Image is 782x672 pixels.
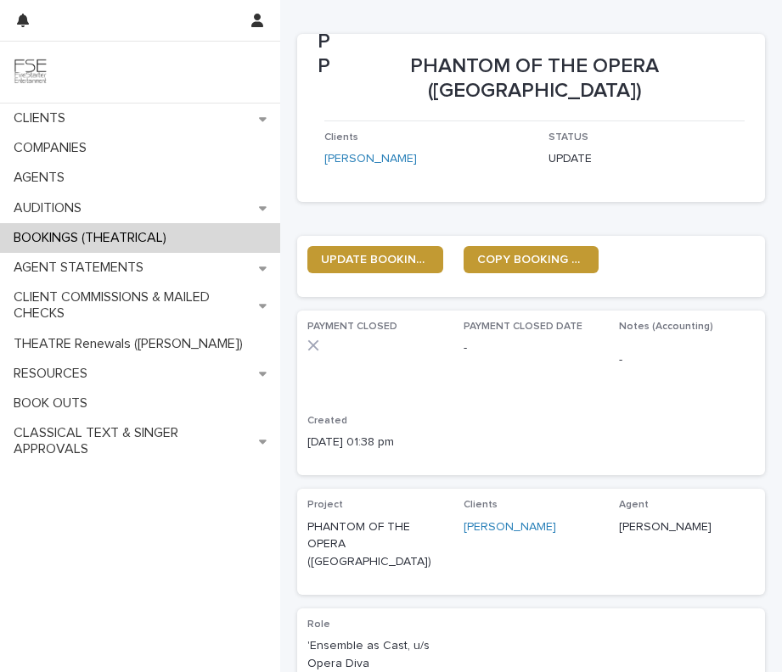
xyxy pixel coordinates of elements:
p: BOOK OUTS [7,395,101,412]
p: [PERSON_NAME] [619,518,755,536]
p: - [464,339,599,357]
span: Clients [464,500,498,510]
span: Agent [619,500,649,510]
span: PAYMENT CLOSED [307,322,397,332]
span: Created [307,416,347,426]
p: CLASSICAL TEXT & SINGER APPROVALS [7,425,259,457]
p: RESOURCES [7,366,101,382]
p: PHANTOM OF THE OPERA ([GEOGRAPHIC_DATA]) [307,518,443,571]
img: 9JgRvJ3ETPGCJDhvPVA5 [14,55,48,89]
span: Clients [324,132,358,143]
a: [PERSON_NAME] [324,150,417,168]
span: Project [307,500,343,510]
span: PAYMENT CLOSED DATE [464,322,582,332]
p: THEATRE Renewals ([PERSON_NAME]) [7,336,256,352]
p: COMPANIES [7,140,100,156]
a: UPDATE BOOKING SLIP [307,246,443,273]
span: STATUS [549,132,588,143]
p: [DATE] 01:38 pm [307,434,443,451]
p: CLIENTS [7,110,79,126]
p: AGENTS [7,170,78,186]
span: Role [307,619,330,630]
p: BOOKINGS (THEATRICAL) [7,230,180,246]
p: - [619,351,755,369]
p: UPDATE [549,150,759,168]
span: Notes (Accounting) [619,322,713,332]
p: PHANTOM OF THE OPERA ([GEOGRAPHIC_DATA]) [324,54,745,104]
p: AGENT STATEMENTS [7,260,157,276]
a: COPY BOOKING SLIP [464,246,599,273]
span: UPDATE BOOKING SLIP [321,254,430,266]
span: COPY BOOKING SLIP [477,254,586,266]
p: AUDITIONS [7,200,95,216]
p: CLIENT COMMISSIONS & MAILED CHECKS [7,289,259,322]
a: [PERSON_NAME] [464,518,556,536]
